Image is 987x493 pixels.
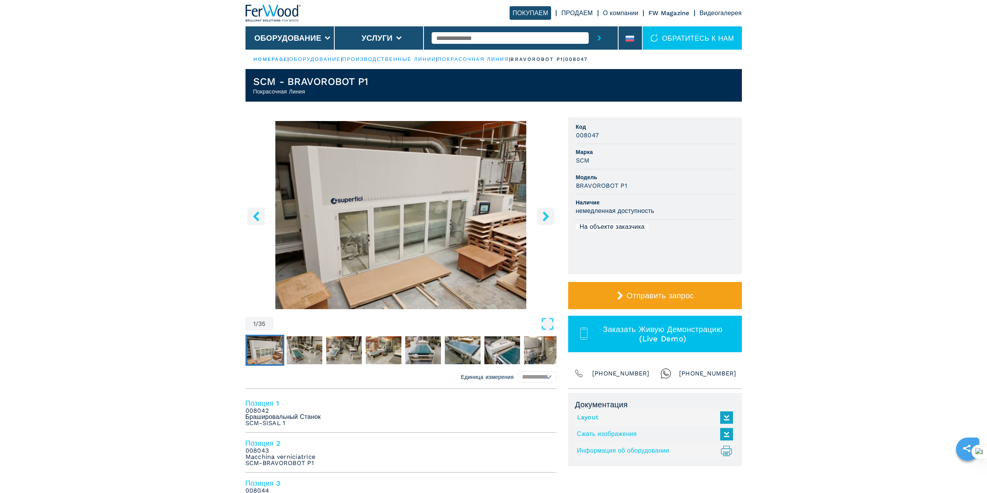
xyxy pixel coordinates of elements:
img: Ferwood [245,5,301,22]
button: Go to Slide 8 [522,335,561,366]
img: 39a892d416be9e09ac27b2bb1950aba2 [366,336,401,364]
a: оборудование [289,56,341,62]
button: Go to Slide 3 [325,335,363,366]
span: Модель [576,173,734,181]
h4: Позиция 3 [245,479,557,488]
li: Позиция 2 [245,433,557,473]
span: 1 [253,321,256,327]
a: sharethis [957,439,977,458]
a: Сжать изображения [577,428,729,441]
button: Go to Slide 1 [245,335,284,366]
button: Go to Slide 4 [364,335,403,366]
a: ПРОДАЕМ [561,9,593,17]
h4: Позиция 2 [245,439,557,448]
span: Марка [576,148,734,156]
img: ОБРАТИТЕСЬ К НАМ [650,34,658,42]
img: a171af8fc17e70564ee1a659b4d36119 [405,336,441,364]
a: покрасочная линия [437,56,509,62]
em: 008043 Macchina verniciatrice SCM-BRAVOROBOT P1 [245,448,316,466]
span: Отправить запрос [627,291,694,300]
h3: BRAVOROBOT P1 [576,181,627,190]
a: FW Magazine [648,9,690,17]
h3: 008047 [576,131,599,140]
button: Go to Slide 5 [404,335,443,366]
h3: SCM [576,156,590,165]
span: Наличие [576,199,734,206]
p: bravorobot p1 | [510,56,565,63]
span: / [256,321,258,327]
img: 368425cfc4595ee219d7da18d90bee7b [247,336,283,364]
h4: Позиция 1 [245,399,557,408]
img: Whatsapp [660,368,671,379]
div: На объекте заказчика [576,224,649,230]
button: submit-button [589,26,610,50]
button: Open Fullscreen [275,317,555,331]
div: ОБРАТИТЕСЬ К НАМ [643,26,742,50]
h3: немедленная доступность [576,206,655,215]
a: Информация об оборудовании [577,445,729,457]
a: О компании [603,9,638,17]
span: | [341,56,342,62]
span: Документация [575,400,735,409]
button: Услуги [361,33,392,43]
button: Оборудование [254,33,322,43]
button: Go to Slide 6 [443,335,482,366]
img: b8b35d3c947cac0eb2c506cf782c8a05 [484,336,520,364]
a: Видеогалерея [700,9,742,17]
img: Phone [574,368,584,379]
span: 35 [258,321,266,327]
img: d093f7ba90bf530a7d7de00ecc9da473 [326,336,362,364]
button: Заказать Живую Демонстрацию (Live Demo) [568,316,742,352]
span: [PHONE_NUMBER] [592,368,650,379]
a: производственные линии [342,56,436,62]
img: e12e758873e6b0b723909312f32d53de [287,336,322,364]
img: 37f056260532b1a714ac64362d7ac88f [445,336,481,364]
span: [PHONE_NUMBER] [679,368,736,379]
button: right-button [537,208,555,225]
span: Заказать Живую Демонстрацию (Live Demo) [593,325,733,343]
a: HOMEPAGE [253,56,288,62]
span: | [509,56,510,62]
img: Покрасочная Линия SCM BRAVOROBOT P1 [245,121,557,309]
button: Go to Slide 2 [285,335,324,366]
img: 664c89163ff45ca72c6799b8d8ba7a17 [524,336,560,364]
h1: SCM - BRAVOROBOT P1 [253,75,368,88]
h2: Покрасочная Линия [253,88,368,95]
nav: Thumbnail Navigation [245,335,557,366]
button: left-button [247,208,265,225]
em: 008042 Брашировальный Станок SCM-SISAL 1 [245,408,321,426]
p: 008047 [565,56,588,63]
a: Layout [577,411,729,424]
button: Go to Slide 7 [483,335,522,366]
span: Код [576,123,734,131]
span: | [287,56,289,62]
li: Позиция 1 [245,393,557,433]
div: Go to Slide 1 [245,121,557,309]
a: ПОКУПАЕМ [510,6,551,20]
em: Единица измерения [461,373,513,381]
span: | [436,56,437,62]
button: Отправить запрос [568,282,742,309]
